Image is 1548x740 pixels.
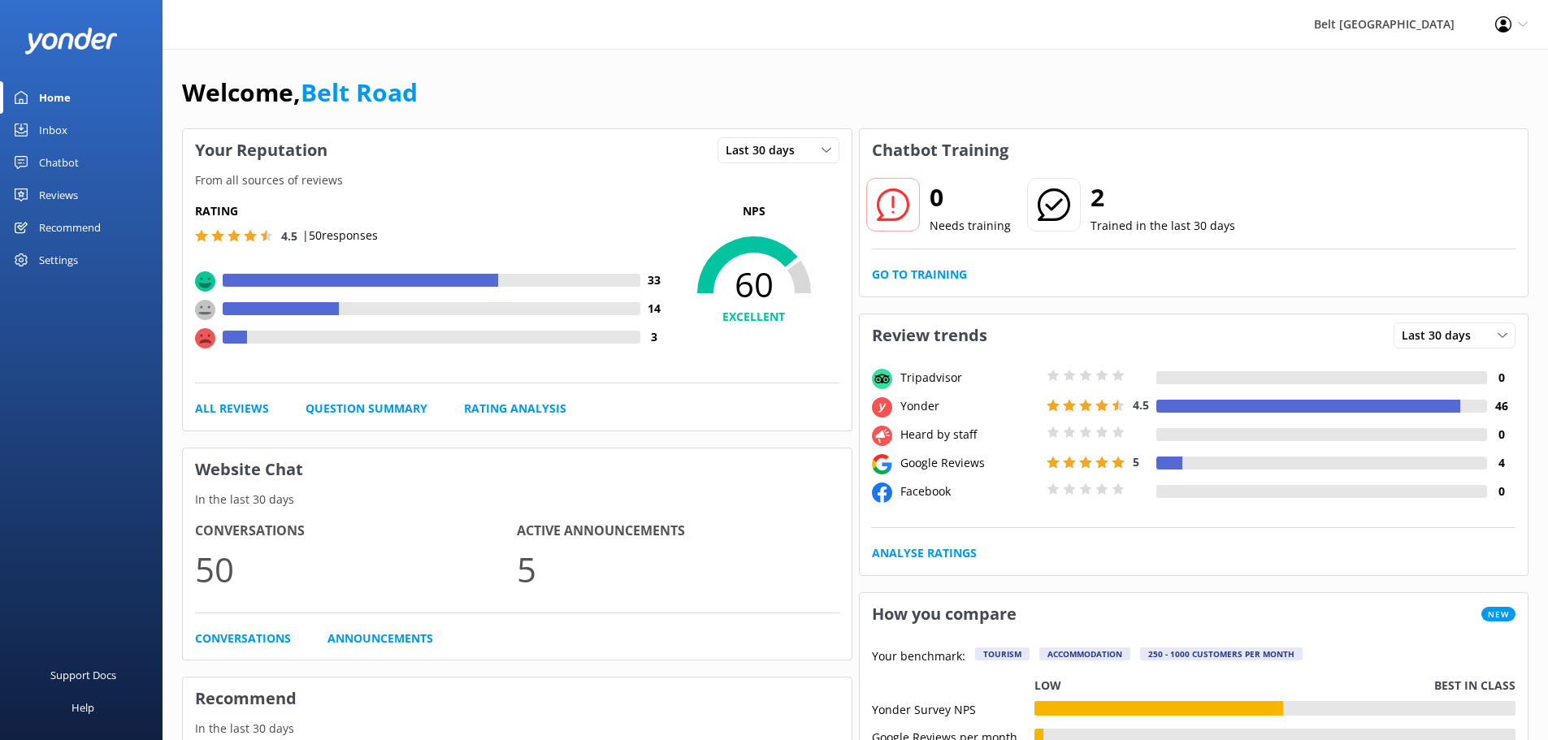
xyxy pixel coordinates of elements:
[872,647,965,667] p: Your benchmark:
[195,630,291,647] a: Conversations
[50,659,116,691] div: Support Docs
[327,630,433,647] a: Announcements
[281,228,297,244] span: 4.5
[39,211,101,244] div: Recommend
[183,677,852,720] h3: Recommend
[1434,677,1515,695] p: Best in class
[896,426,1043,444] div: Heard by staff
[1091,217,1235,235] p: Trained in the last 30 days
[726,141,804,159] span: Last 30 days
[640,328,669,346] h4: 3
[39,146,79,179] div: Chatbot
[669,264,839,305] span: 60
[1091,178,1235,217] h2: 2
[182,73,418,112] h1: Welcome,
[640,271,669,289] h4: 33
[872,266,967,283] a: Go to Training
[39,179,78,211] div: Reviews
[975,647,1030,660] div: Tourism
[195,521,517,542] h4: Conversations
[1487,369,1515,387] h4: 0
[183,129,340,171] h3: Your Reputation
[464,400,566,418] a: Rating Analysis
[930,178,1011,217] h2: 0
[1034,677,1061,695] p: Low
[1487,397,1515,415] h4: 46
[24,28,118,54] img: yonder-white-logo.png
[72,691,94,724] div: Help
[517,542,839,596] p: 5
[195,542,517,596] p: 50
[896,454,1043,472] div: Google Reviews
[183,171,852,189] p: From all sources of reviews
[1402,327,1481,344] span: Last 30 days
[39,81,71,114] div: Home
[1487,426,1515,444] h4: 0
[39,114,67,146] div: Inbox
[669,202,839,220] p: NPS
[896,369,1043,387] div: Tripadvisor
[1481,607,1515,621] span: New
[301,76,418,109] a: Belt Road
[930,217,1011,235] p: Needs training
[183,491,852,508] p: In the last 30 days
[640,300,669,318] h4: 14
[1133,454,1139,470] span: 5
[860,314,999,357] h3: Review trends
[302,227,378,245] p: | 50 responses
[39,244,78,276] div: Settings
[1133,397,1149,413] span: 4.5
[1487,483,1515,500] h4: 0
[195,202,669,220] h5: Rating
[183,720,852,738] p: In the last 30 days
[872,544,977,562] a: Analyse Ratings
[860,129,1021,171] h3: Chatbot Training
[1140,647,1303,660] div: 250 - 1000 customers per month
[517,521,839,542] h4: Active Announcements
[306,400,427,418] a: Question Summary
[1039,647,1130,660] div: Accommodation
[183,448,852,491] h3: Website Chat
[860,593,1029,635] h3: How you compare
[872,701,1034,716] div: Yonder Survey NPS
[1487,454,1515,472] h4: 4
[896,483,1043,500] div: Facebook
[195,400,269,418] a: All Reviews
[896,397,1043,415] div: Yonder
[669,308,839,326] h4: EXCELLENT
